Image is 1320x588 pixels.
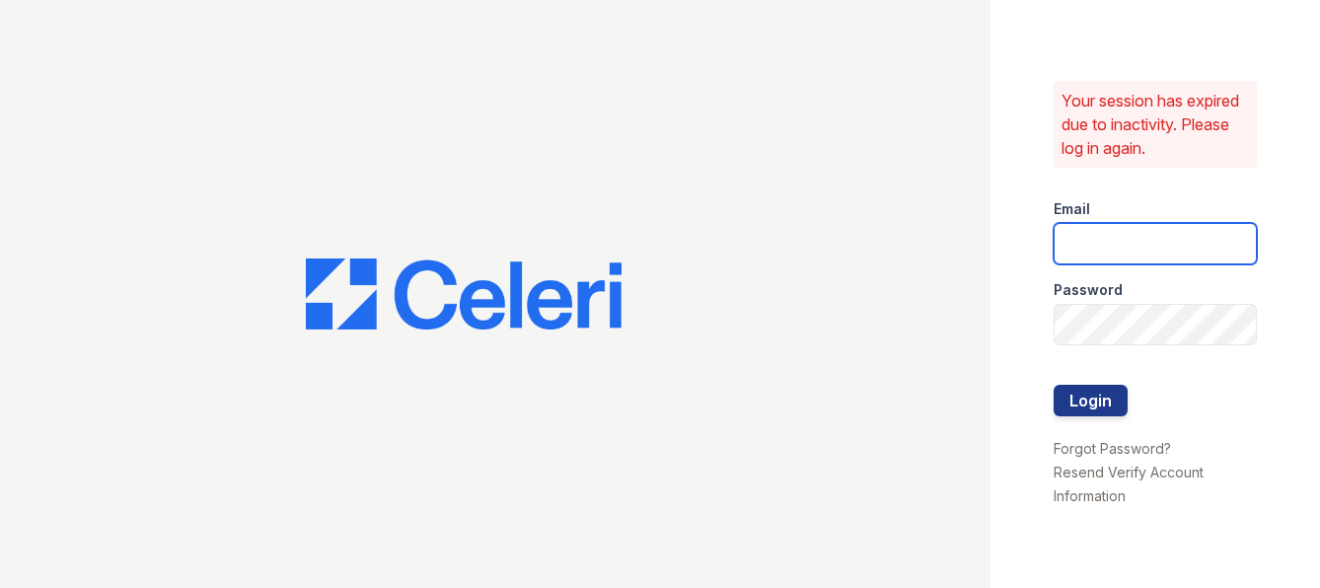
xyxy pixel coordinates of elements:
a: Resend Verify Account Information [1054,464,1204,504]
label: Password [1054,280,1123,300]
label: Email [1054,199,1090,219]
button: Login [1054,385,1128,416]
a: Forgot Password? [1054,440,1171,457]
p: Your session has expired due to inactivity. Please log in again. [1062,89,1250,160]
img: CE_Logo_Blue-a8612792a0a2168367f1c8372b55b34899dd931a85d93a1a3d3e32e68fde9ad4.png [306,258,622,330]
